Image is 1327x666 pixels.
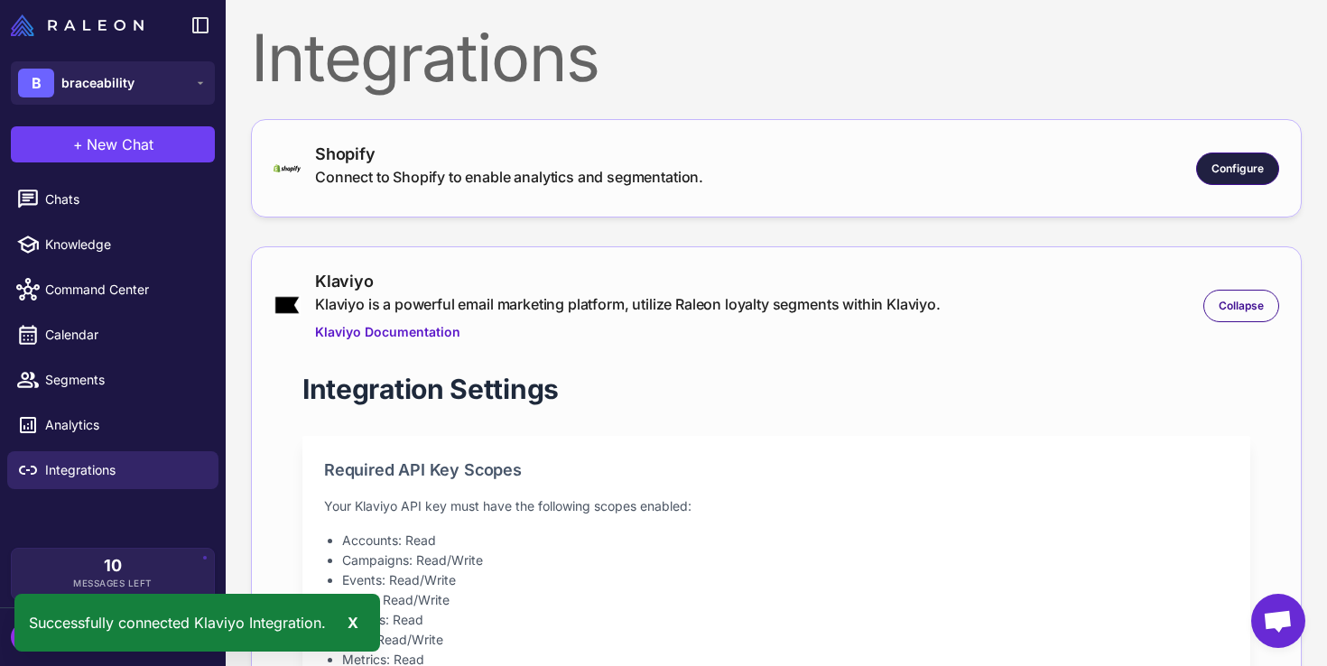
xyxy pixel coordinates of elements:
[45,460,204,480] span: Integrations
[45,415,204,435] span: Analytics
[315,269,941,293] div: Klaviyo
[342,630,1229,650] li: Lists: Read/Write
[315,322,941,342] a: Klaviyo Documentation
[45,235,204,254] span: Knowledge
[11,61,215,105] button: Bbraceability
[342,550,1229,570] li: Campaigns: Read/Write
[251,25,1302,90] div: Integrations
[315,293,941,315] div: Klaviyo is a powerful email marketing platform, utilize Raleon loyalty segments within Klaviyo.
[324,496,1229,516] p: Your Klaviyo API key must have the following scopes enabled:
[7,271,218,309] a: Command Center
[7,316,218,354] a: Calendar
[45,370,204,390] span: Segments
[61,73,135,93] span: braceability
[324,458,1229,482] h2: Required API Key Scopes
[45,190,204,209] span: Chats
[342,531,1229,550] li: Accounts: Read
[342,570,1229,590] li: Events: Read/Write
[1211,161,1264,177] span: Configure
[7,451,218,489] a: Integrations
[45,325,204,345] span: Calendar
[342,590,1229,610] li: Flows: Read/Write
[340,608,366,637] div: X
[14,594,380,652] div: Successfully connected Klaviyo Integration.
[1251,594,1305,648] a: Open chat
[274,295,301,315] img: klaviyo.png
[7,180,218,218] a: Chats
[315,166,703,188] div: Connect to Shopify to enable analytics and segmentation.
[18,69,54,97] div: B
[7,406,218,444] a: Analytics
[274,164,301,172] img: shopify-logo-primary-logo-456baa801ee66a0a435671082365958316831c9960c480451dd0330bcdae304f.svg
[11,623,47,652] div: M
[45,280,204,300] span: Command Center
[73,577,153,590] span: Messages Left
[11,14,144,36] img: Raleon Logo
[315,142,703,166] div: Shopify
[87,134,153,155] span: New Chat
[11,126,215,162] button: +New Chat
[302,371,559,407] h1: Integration Settings
[1219,298,1264,314] span: Collapse
[342,610,1229,630] li: Images: Read
[73,134,83,155] span: +
[104,558,122,574] span: 10
[7,226,218,264] a: Knowledge
[7,361,218,399] a: Segments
